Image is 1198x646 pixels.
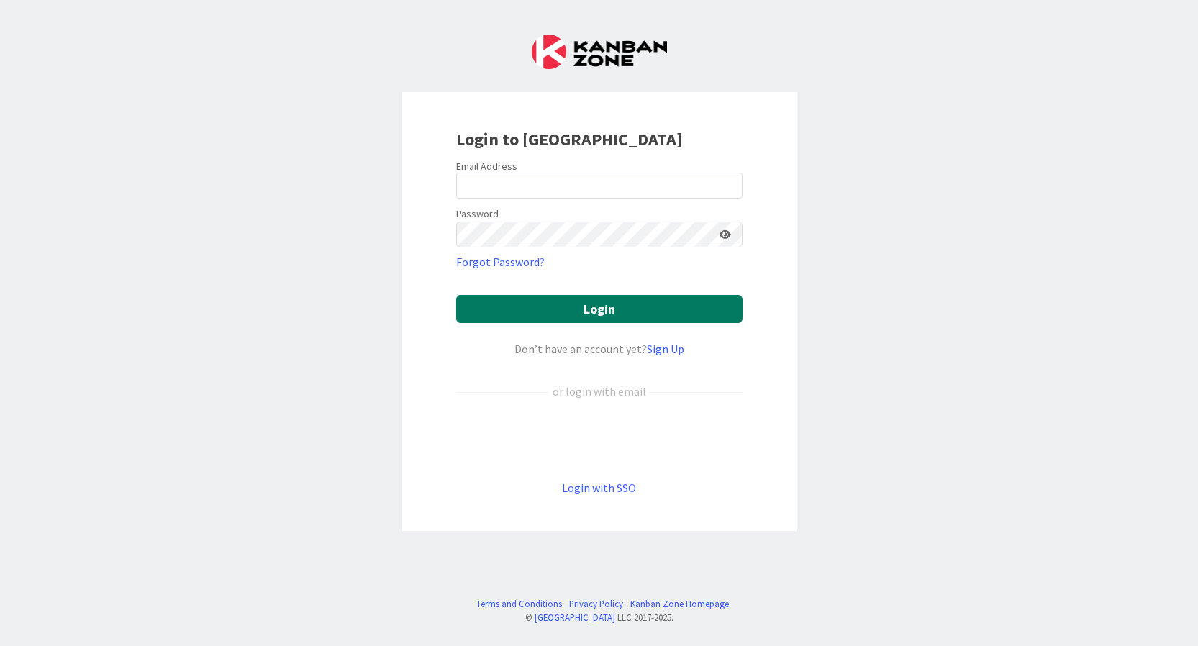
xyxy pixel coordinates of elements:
[456,340,743,358] div: Don’t have an account yet?
[456,295,743,323] button: Login
[647,342,684,356] a: Sign Up
[476,597,562,611] a: Terms and Conditions
[456,206,499,222] label: Password
[630,597,729,611] a: Kanban Zone Homepage
[469,611,729,624] div: © LLC 2017- 2025 .
[456,160,517,173] label: Email Address
[535,611,615,623] a: [GEOGRAPHIC_DATA]
[549,383,650,400] div: or login with email
[569,597,623,611] a: Privacy Policy
[562,481,636,495] a: Login with SSO
[532,35,667,69] img: Kanban Zone
[449,424,750,455] iframe: Sign in with Google Button
[456,253,545,270] a: Forgot Password?
[456,128,683,150] b: Login to [GEOGRAPHIC_DATA]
